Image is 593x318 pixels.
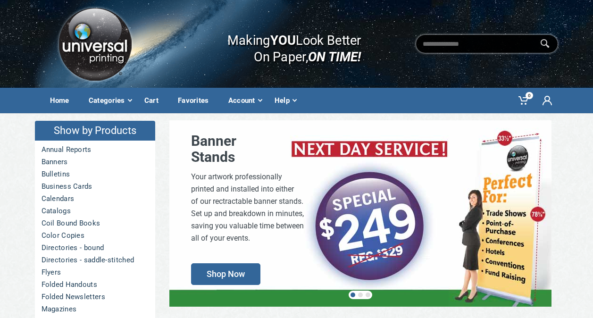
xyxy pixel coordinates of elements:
[35,156,155,168] a: Banners
[35,303,155,315] a: Magazines
[35,180,155,192] a: Business Cards
[82,91,138,110] div: Categories
[209,23,361,65] div: Making Look Better On Paper,
[138,88,171,113] a: Cart
[35,291,155,303] a: Folded Newsletters
[35,278,155,291] a: Folded Handouts
[43,91,82,110] div: Home
[35,143,155,156] a: Annual Reports
[191,171,304,244] div: Your artwork professionally printed and installed into either of our rectractable banner stands. ...
[35,168,155,180] a: Bulletins
[35,217,155,229] a: Coil Bound Books
[191,133,304,165] div: Banner Stands
[526,92,533,99] span: 0
[35,121,155,141] h4: Show by Products
[222,91,268,110] div: Account
[35,242,155,254] a: Directories - bound
[138,91,171,110] div: Cart
[191,263,260,285] span: Shop Now
[171,91,222,110] div: Favorites
[512,88,536,113] a: 0
[35,205,155,217] a: Catalogs
[171,88,222,113] a: Favorites
[35,192,155,205] a: Calendars
[43,88,82,113] a: Home
[268,91,302,110] div: Help
[270,32,296,48] b: YOU
[169,120,551,307] a: BannerStands Your artwork professionallyprinted and installed into eitherof our rectractable bann...
[35,229,155,242] a: Color Copies
[308,49,361,65] i: ON TIME!
[35,254,155,266] a: Directories - saddle-stitched
[55,4,134,84] img: Logo.png
[35,266,155,278] a: Flyers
